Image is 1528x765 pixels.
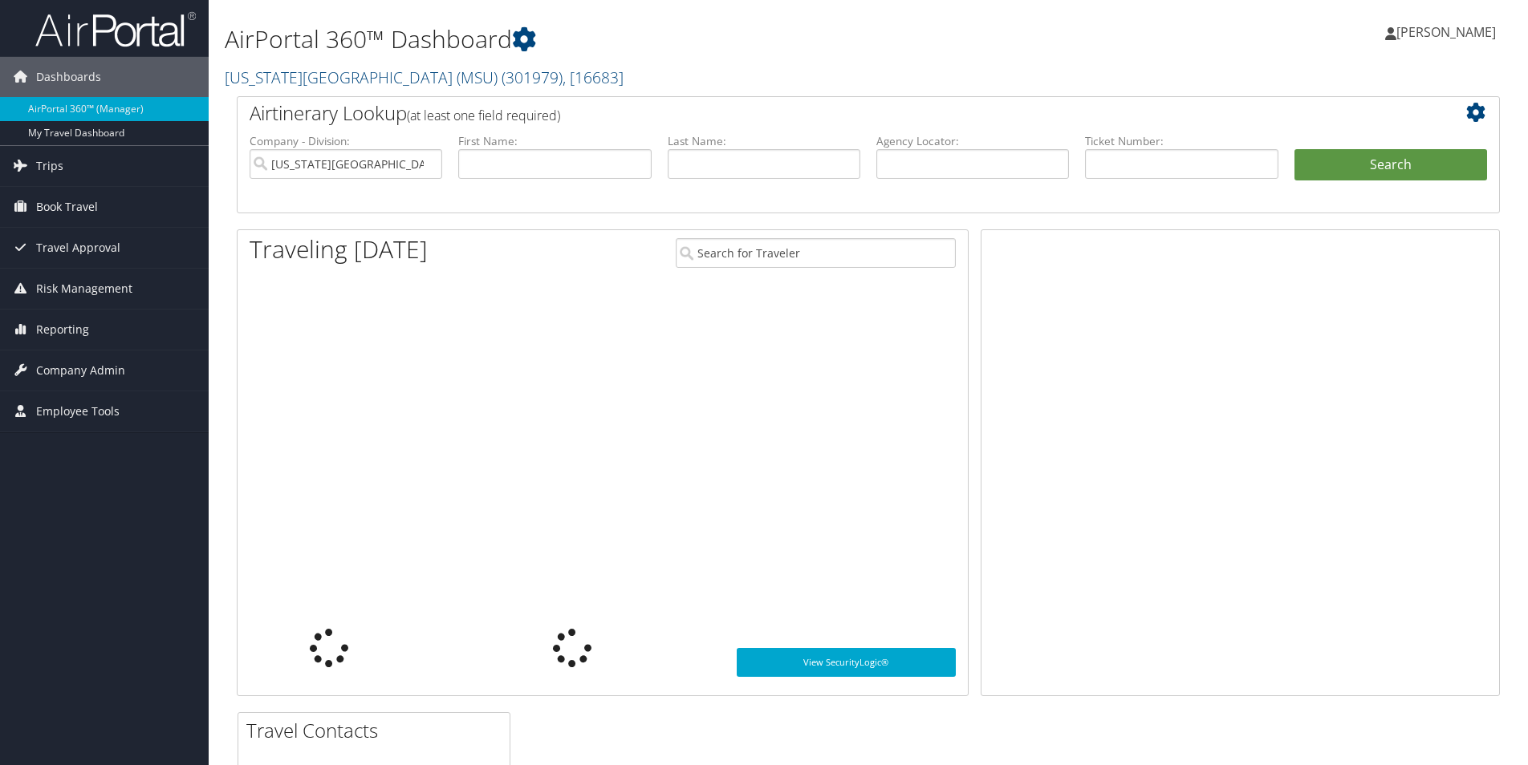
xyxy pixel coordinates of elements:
[407,107,560,124] span: (at least one field required)
[1385,8,1512,56] a: [PERSON_NAME]
[1085,133,1278,149] label: Ticket Number:
[668,133,860,149] label: Last Name:
[250,233,428,266] h1: Traveling [DATE]
[676,238,956,268] input: Search for Traveler
[246,717,510,744] h2: Travel Contacts
[1396,23,1496,41] span: [PERSON_NAME]
[36,146,63,186] span: Trips
[876,133,1069,149] label: Agency Locator:
[502,67,563,88] span: ( 301979 )
[36,269,132,309] span: Risk Management
[35,10,196,48] img: airportal-logo.png
[36,187,98,227] span: Book Travel
[36,350,125,391] span: Company Admin
[250,99,1382,127] h2: Airtinerary Lookup
[737,648,956,677] a: View SecurityLogic®
[563,67,624,88] span: , [ 16683 ]
[458,133,651,149] label: First Name:
[36,391,120,431] span: Employee Tools
[1294,149,1487,181] button: Search
[225,22,1083,56] h1: AirPortal 360™ Dashboard
[250,133,442,149] label: Company - Division:
[225,67,624,88] a: [US_STATE][GEOGRAPHIC_DATA] (MSU)
[36,228,120,268] span: Travel Approval
[36,310,89,350] span: Reporting
[36,57,101,97] span: Dashboards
